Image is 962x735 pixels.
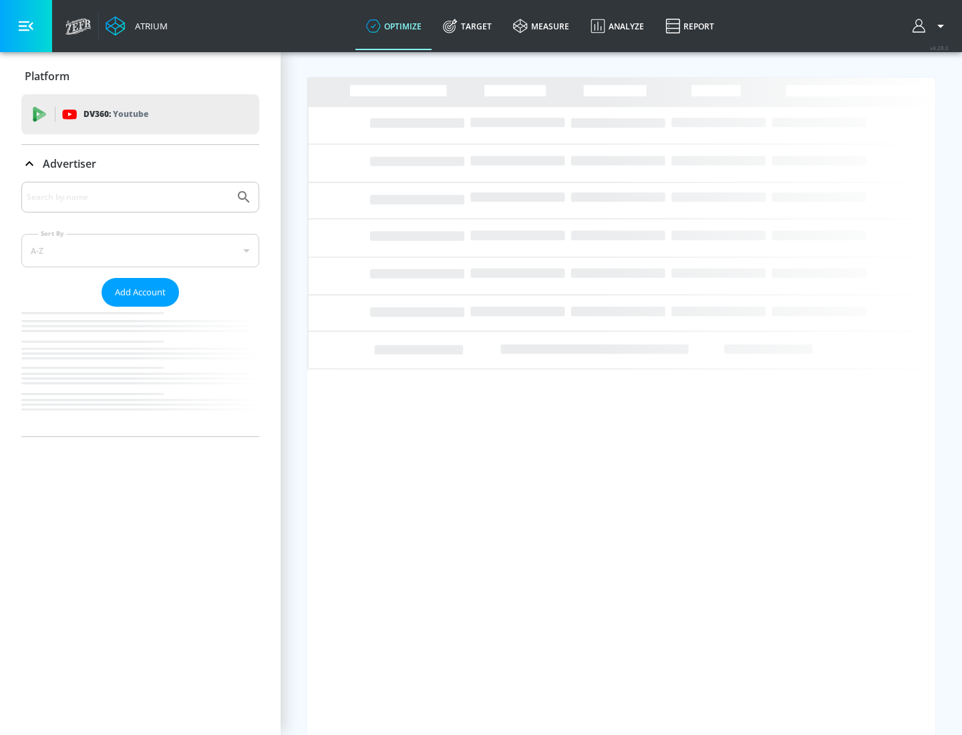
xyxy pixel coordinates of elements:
[21,182,259,436] div: Advertiser
[113,107,148,121] p: Youtube
[655,2,725,50] a: Report
[102,278,179,307] button: Add Account
[130,20,168,32] div: Atrium
[106,16,168,36] a: Atrium
[25,69,69,84] p: Platform
[84,107,148,122] p: DV360:
[21,57,259,95] div: Platform
[355,2,432,50] a: optimize
[21,307,259,436] nav: list of Advertiser
[502,2,580,50] a: measure
[115,285,166,300] span: Add Account
[432,2,502,50] a: Target
[21,234,259,267] div: A-Z
[38,229,67,238] label: Sort By
[21,94,259,134] div: DV360: Youtube
[580,2,655,50] a: Analyze
[21,145,259,182] div: Advertiser
[43,156,96,171] p: Advertiser
[27,188,229,206] input: Search by name
[930,44,949,51] span: v 4.28.0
